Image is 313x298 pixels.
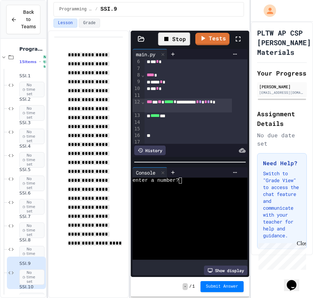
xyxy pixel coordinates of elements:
span: No time set [19,269,45,285]
iframe: chat widget [256,240,306,270]
div: main.py [133,51,159,58]
div: Chat with us now!Close [3,3,48,44]
div: [PERSON_NAME] [259,83,305,90]
span: Submit Answer [206,284,238,289]
button: Grade [79,19,100,28]
button: Back to Teams [6,5,40,34]
span: Back to Teams [21,9,36,30]
div: 17 [133,139,141,145]
span: No time set [19,152,45,168]
div: My Account [256,3,278,19]
span: No time set [19,222,45,238]
button: Lesson [53,19,77,28]
div: 13 [133,112,141,119]
div: Show display [204,266,247,275]
span: / [189,284,192,289]
span: SSI.8 [19,237,45,243]
div: 16 [133,132,141,139]
div: 12 [133,99,141,112]
div: 15 [133,126,141,132]
span: No time set [19,105,45,121]
span: • [39,59,41,64]
span: / [95,7,98,12]
h2: Your Progress [257,68,307,78]
div: 9 [133,78,141,85]
h3: Need Help? [263,159,301,167]
span: No time set [43,55,53,69]
a: Tests [195,33,229,45]
span: SSI.6 [19,190,45,196]
iframe: chat widget [284,270,306,291]
div: 14 [133,119,141,126]
span: 15 items [19,60,37,64]
div: 6 [133,58,141,65]
h1: PLTW AP CSP [PERSON_NAME] Materials [257,28,311,57]
div: Console [133,167,167,178]
span: enter a number? [133,178,179,183]
span: 1 [192,284,195,289]
span: SSI.1 [19,73,45,79]
div: History [134,146,166,155]
div: main.py [133,49,167,59]
div: [EMAIL_ADDRESS][DOMAIN_NAME] [259,90,305,95]
span: Programming Practice [19,46,45,52]
div: 7 [133,65,141,72]
span: SSI.2 [19,97,45,102]
span: No time set [19,129,45,145]
span: No time set [19,199,45,215]
span: No time set [19,246,45,262]
span: SSI.9 [100,5,117,13]
span: SSI.9 [19,261,45,267]
div: 8 [133,72,141,79]
span: - [183,283,188,290]
span: SSI.4 [19,143,45,149]
div: No due date set [257,131,307,148]
div: Console [133,169,159,176]
span: SSI.5 [19,167,45,173]
div: Stop [158,32,190,46]
span: SSI.7 [19,214,45,220]
p: Switch to "Grade View" to access the chat feature and communicate with your teacher for help and ... [263,170,301,239]
span: SSI.10 [19,284,45,290]
button: Submit Answer [200,281,244,292]
span: No time set [19,82,45,98]
span: Programming Practice [59,7,92,12]
h2: Assignment Details [257,109,307,128]
span: No time set [19,176,45,191]
span: SSI.3 [19,120,45,126]
span: Fold line [141,99,145,105]
div: 10 [133,85,141,92]
span: Fold line [141,72,145,78]
div: 11 [133,92,141,99]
